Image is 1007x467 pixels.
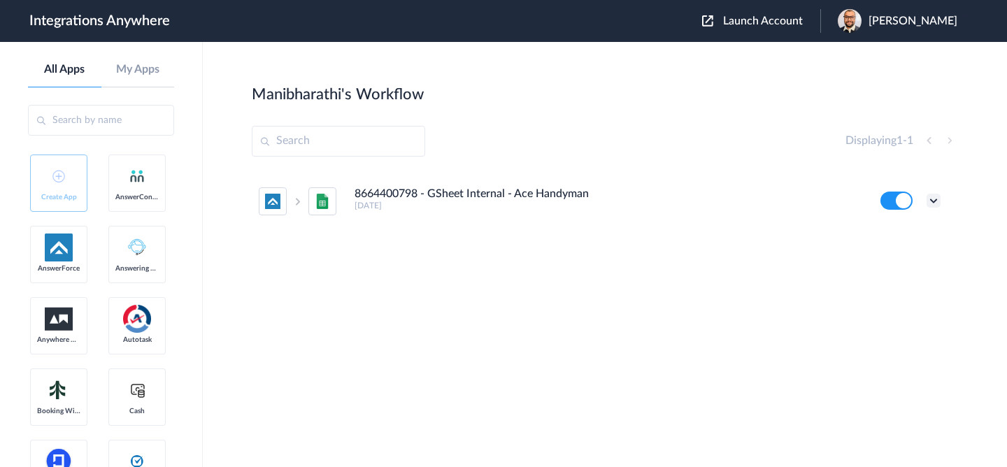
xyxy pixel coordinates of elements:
span: Autotask [115,336,159,344]
h5: [DATE] [355,201,862,210]
span: AnswerConnect [115,193,159,201]
img: launch-acct-icon.svg [702,15,713,27]
input: Search [252,126,425,157]
img: Setmore_Logo.svg [45,378,73,403]
span: AnswerForce [37,264,80,273]
img: cash-logo.svg [129,382,146,398]
span: Create App [37,193,80,201]
img: Answering_service.png [123,233,151,261]
span: 1 [897,135,903,146]
img: add-icon.svg [52,170,65,182]
img: autotask.png [123,305,151,333]
img: answerconnect-logo.svg [129,168,145,185]
span: Answering Service [115,264,159,273]
span: Anywhere Works [37,336,80,344]
img: pxl-20231231-094529221-2.jpg [838,9,862,33]
h4: Displaying - [845,134,913,148]
h2: Manibharathi's Workflow [252,85,424,103]
img: af-app-logo.svg [45,233,73,261]
h4: 8664400798 - GSheet Internal - Ace Handyman [355,187,589,201]
input: Search by name [28,105,174,136]
span: Launch Account [723,15,803,27]
span: Booking Widget [37,407,80,415]
button: Launch Account [702,15,820,28]
h1: Integrations Anywhere [29,13,170,29]
img: aww.png [45,308,73,331]
a: All Apps [28,63,101,76]
span: [PERSON_NAME] [869,15,957,28]
span: 1 [907,135,913,146]
span: Cash [115,407,159,415]
a: My Apps [101,63,175,76]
